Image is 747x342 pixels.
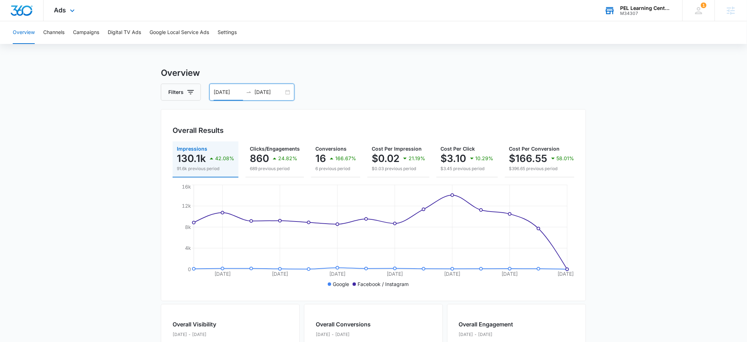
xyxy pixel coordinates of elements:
[214,88,243,96] input: Start date
[358,280,409,288] p: Facebook / Instagram
[182,184,191,190] tspan: 16k
[182,203,191,209] tspan: 12k
[173,331,242,338] p: [DATE] - [DATE]
[108,21,141,44] button: Digital TV Ads
[509,146,560,152] span: Cost Per Conversion
[250,146,300,152] span: Clicks/Engagements
[316,331,371,338] p: [DATE] - [DATE]
[272,271,288,277] tspan: [DATE]
[441,166,494,172] p: $3.45 previous period
[509,166,574,172] p: $396.65 previous period
[620,11,672,16] div: account id
[387,271,403,277] tspan: [DATE]
[476,156,494,161] p: 10.29%
[441,146,475,152] span: Cost Per Click
[73,21,99,44] button: Campaigns
[316,320,371,329] h2: Overall Conversions
[509,153,547,164] p: $166.55
[150,21,209,44] button: Google Local Service Ads
[254,88,284,96] input: End date
[13,21,35,44] button: Overview
[250,153,269,164] p: 860
[246,89,252,95] span: swap-right
[177,153,206,164] p: 130.1k
[161,67,586,79] h3: Overview
[315,146,347,152] span: Conversions
[185,224,191,230] tspan: 8k
[557,156,574,161] p: 58.01%
[444,271,461,277] tspan: [DATE]
[54,6,66,14] span: Ads
[315,166,356,172] p: 6 previous period
[372,153,399,164] p: $0.02
[250,166,300,172] p: 689 previous period
[372,146,422,152] span: Cost Per Impression
[459,320,513,329] h2: Overall Engagement
[215,156,234,161] p: 42.08%
[620,5,672,11] div: account name
[246,89,252,95] span: to
[177,166,234,172] p: 91.6k previous period
[441,153,466,164] p: $3.10
[161,84,201,101] button: Filters
[278,156,297,161] p: 24.82%
[218,21,237,44] button: Settings
[502,271,518,277] tspan: [DATE]
[173,125,224,136] h3: Overall Results
[701,2,707,8] div: notifications count
[177,146,207,152] span: Impressions
[329,271,346,277] tspan: [DATE]
[409,156,425,161] p: 21.19%
[701,2,707,8] span: 1
[335,156,356,161] p: 166.67%
[173,320,242,329] h2: Overall Visibility
[185,245,191,251] tspan: 4k
[188,266,191,272] tspan: 0
[214,271,231,277] tspan: [DATE]
[558,271,574,277] tspan: [DATE]
[459,331,513,338] p: [DATE] - [DATE]
[315,153,326,164] p: 16
[43,21,64,44] button: Channels
[372,166,425,172] p: $0.03 previous period
[333,280,349,288] p: Google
